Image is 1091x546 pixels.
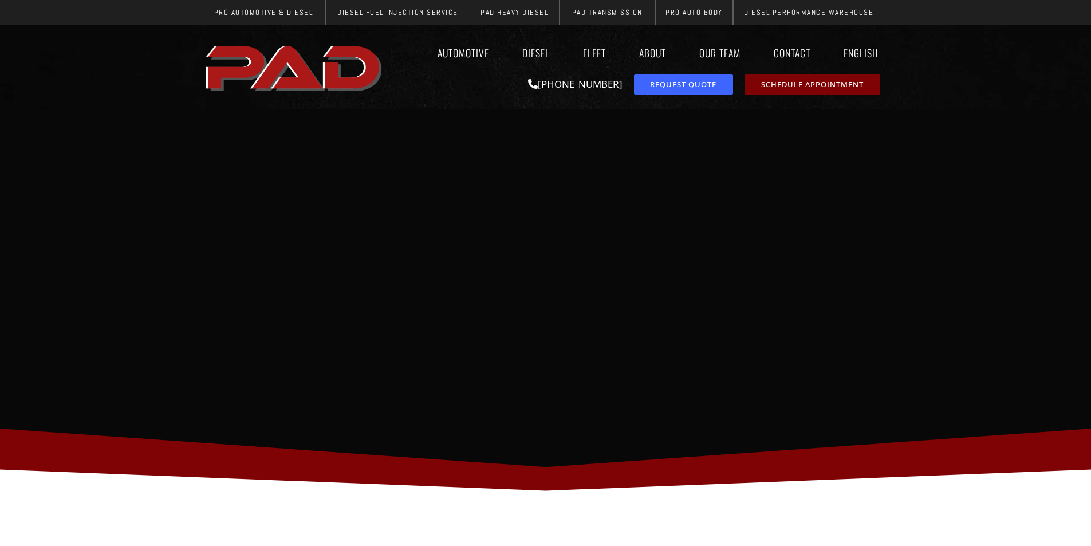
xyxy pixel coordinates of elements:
span: Pro Automotive & Diesel [214,9,313,16]
a: About [628,40,677,66]
a: [PHONE_NUMBER] [528,77,623,91]
span: Diesel Performance Warehouse [744,9,873,16]
span: Request Quote [650,81,716,88]
a: Diesel [511,40,561,66]
a: pro automotive and diesel home page [202,36,388,98]
a: Fleet [572,40,617,66]
span: PAD Transmission [572,9,643,16]
a: request a service or repair quote [634,74,733,95]
a: Automotive [427,40,500,66]
a: schedule repair or service appointment [745,74,880,95]
a: Contact [763,40,821,66]
span: Pro Auto Body [665,9,723,16]
span: PAD Heavy Diesel [480,9,548,16]
a: English [833,40,889,66]
a: Our Team [688,40,751,66]
nav: Menu [388,40,889,66]
img: The image shows the word "PAD" in bold, red, uppercase letters with a slight shadow effect. [202,36,388,98]
span: Diesel Fuel Injection Service [337,9,458,16]
span: Schedule Appointment [761,81,864,88]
